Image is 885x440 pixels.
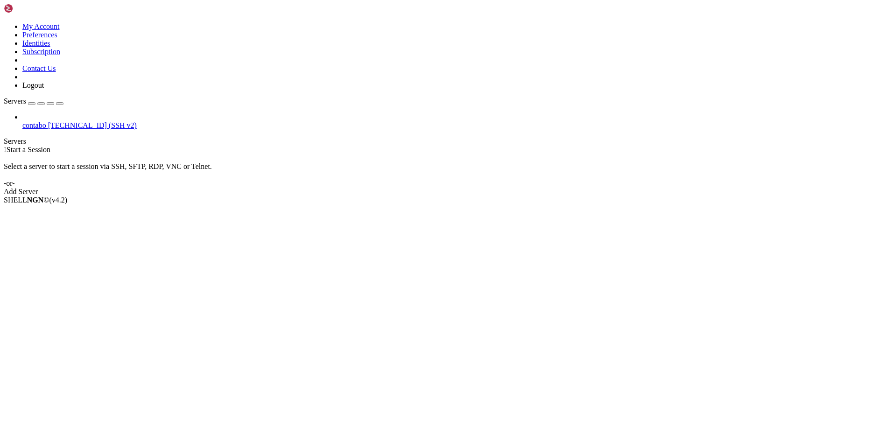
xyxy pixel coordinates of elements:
[49,196,68,204] span: 4.2.0
[4,146,7,154] span: 
[22,121,46,129] span: contabo
[22,31,57,39] a: Preferences
[4,4,57,13] img: Shellngn
[22,81,44,89] a: Logout
[48,121,137,129] span: [TECHNICAL_ID] (SSH v2)
[4,188,881,196] div: Add Server
[22,64,56,72] a: Contact Us
[4,154,881,188] div: Select a server to start a session via SSH, SFTP, RDP, VNC or Telnet. -or-
[27,196,44,204] b: NGN
[7,146,50,154] span: Start a Session
[4,97,63,105] a: Servers
[4,137,881,146] div: Servers
[22,121,881,130] a: contabo [TECHNICAL_ID] (SSH v2)
[4,97,26,105] span: Servers
[22,113,881,130] li: contabo [TECHNICAL_ID] (SSH v2)
[22,39,50,47] a: Identities
[22,22,60,30] a: My Account
[4,196,67,204] span: SHELL ©
[22,48,60,56] a: Subscription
